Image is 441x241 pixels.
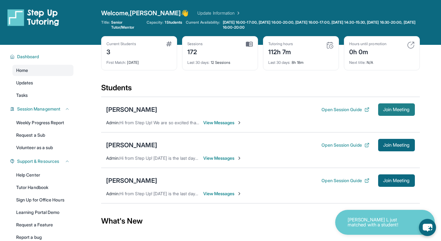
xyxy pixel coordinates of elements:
[383,143,410,147] span: Join Meeting
[349,41,387,46] div: Hours until promotion
[17,106,60,112] span: Session Management
[378,103,415,116] button: Join Meeting
[203,155,242,161] span: View Messages
[106,176,157,185] div: [PERSON_NAME]
[111,20,143,30] span: Senior Tutor/Mentor
[17,158,59,164] span: Support & Resources
[106,46,136,56] div: 3
[106,155,120,161] span: Admin :
[12,219,73,230] a: Request a Feature
[106,41,136,46] div: Current Students
[101,207,420,235] div: What's New
[203,191,242,197] span: View Messages
[235,10,241,16] img: Chevron Right
[237,156,242,161] img: Chevron-Right
[187,60,210,65] span: Last 30 days :
[166,41,172,46] img: card
[349,56,415,65] div: N/A
[237,191,242,196] img: Chevron-Right
[383,108,410,111] span: Join Meeting
[101,20,110,30] span: Title:
[12,65,73,76] a: Home
[187,41,203,46] div: Sessions
[16,92,28,98] span: Tasks
[101,9,189,17] span: Welcome, [PERSON_NAME] 👋
[15,158,70,164] button: Support & Resources
[186,20,220,30] span: Current Availability:
[12,77,73,88] a: Updates
[321,177,369,184] button: Open Session Guide
[268,41,293,46] div: Tutoring hours
[15,54,70,60] button: Dashboard
[12,194,73,206] a: Sign Up for Office Hours
[222,20,420,30] a: [DATE] 16:00-17:00, [DATE] 16:00-20:00, [DATE] 16:00-17:00, [DATE] 14:30-15:30, [DATE] 16:30-20:0...
[383,179,410,182] span: Join Meeting
[321,142,369,148] button: Open Session Guide
[12,169,73,181] a: Help Center
[106,105,157,114] div: [PERSON_NAME]
[348,217,410,228] p: [PERSON_NAME] L just matched with a student!
[349,60,366,65] span: Next title :
[15,106,70,112] button: Session Management
[268,60,291,65] span: Last 30 days :
[16,67,28,73] span: Home
[12,130,73,141] a: Request a Sub
[326,41,334,49] img: card
[12,90,73,101] a: Tasks
[268,46,293,56] div: 112h 7m
[106,60,126,65] span: First Match :
[12,117,73,128] a: Weekly Progress Report
[12,207,73,218] a: Learning Portal Demo
[197,10,241,16] a: Update Information
[321,106,369,113] button: Open Session Guide
[17,54,39,60] span: Dashboard
[187,46,203,56] div: 172
[246,41,253,47] img: card
[106,141,157,149] div: [PERSON_NAME]
[101,83,420,97] div: Students
[16,80,33,86] span: Updates
[187,56,253,65] div: 12 Sessions
[419,219,436,236] button: chat-button
[237,120,242,125] img: Chevron-Right
[106,56,172,65] div: [DATE]
[165,20,182,25] span: 1 Students
[12,182,73,193] a: Tutor Handbook
[106,191,120,196] span: Admin :
[7,9,59,26] img: logo
[407,41,415,49] img: card
[349,46,387,56] div: 0h 0m
[223,20,419,30] span: [DATE] 16:00-17:00, [DATE] 16:00-20:00, [DATE] 16:00-17:00, [DATE] 14:30-15:30, [DATE] 16:30-20:0...
[268,56,334,65] div: 8h 18m
[378,139,415,151] button: Join Meeting
[106,120,120,125] span: Admin :
[147,20,164,25] span: Capacity:
[378,174,415,187] button: Join Meeting
[203,120,242,126] span: View Messages
[12,142,73,153] a: Volunteer as a sub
